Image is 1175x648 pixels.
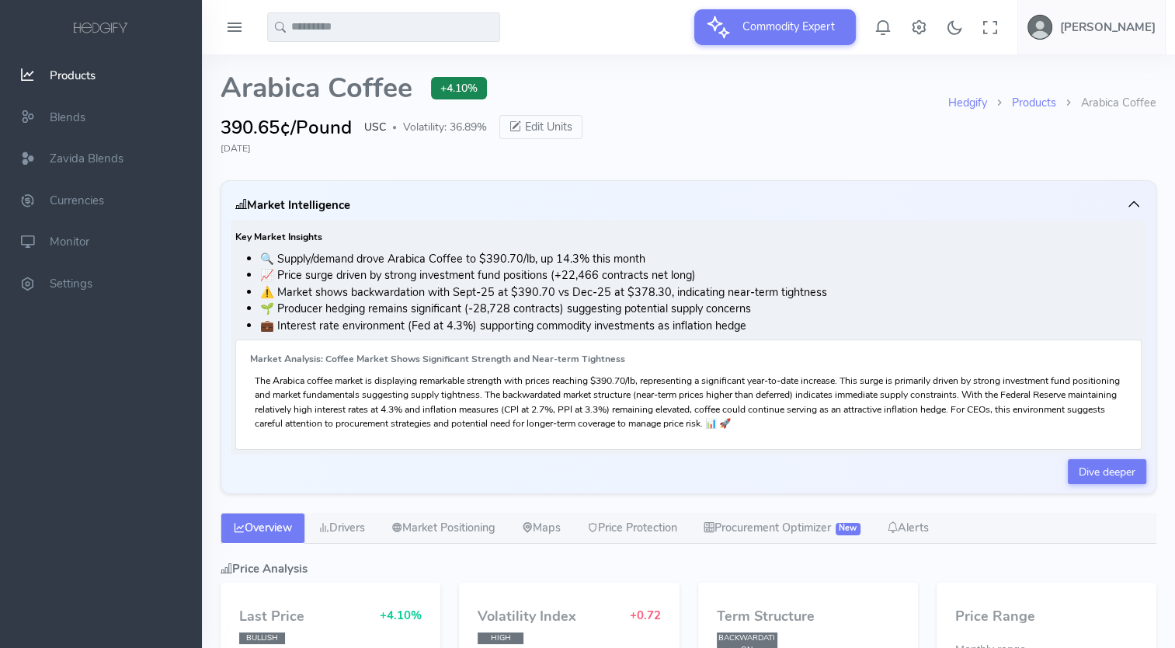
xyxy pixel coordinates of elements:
span: +0.72 [630,608,661,623]
button: Market Intelligence [231,190,1146,220]
li: 🔍 Supply/demand drove Arabica Coffee to $390.70/lb, up 14.3% this month [260,251,1142,268]
button: Commodity Expert [694,9,856,45]
a: Maps [509,513,574,544]
span: Settings [50,276,92,291]
span: Monitor [50,235,89,250]
span: Zavida Blends [50,151,123,166]
li: 💼 Interest rate environment (Fed at 4.3%) supporting commodity investments as inflation hedge [260,318,1142,335]
h6: Key Market Insights [235,232,1142,242]
a: Commodity Expert [694,19,856,34]
a: Hedgify [948,95,987,110]
h5: [PERSON_NAME] [1060,21,1156,33]
span: +4.10% [380,608,422,623]
li: 🌱 Producer hedging remains significant (-28,728 contracts) suggesting potential supply concerns [260,301,1142,318]
div: [DATE] [221,141,1156,155]
a: Dive deeper [1068,459,1146,484]
h4: Volatility Index [478,609,576,625]
span: Commodity Expert [733,9,844,44]
h5: Market Intelligence [235,199,350,211]
a: Procurement Optimizer [690,513,874,544]
a: Products [1012,95,1056,110]
a: Drivers [305,513,378,544]
span: +4.10% [431,77,487,99]
h4: Term Structure [717,609,899,625]
h4: Price Range [955,609,1138,625]
span: BULLISH [239,632,285,644]
li: Arabica Coffee [1056,95,1156,112]
span: New [836,523,860,535]
h6: Market Analysis: Coffee Market Shows Significant Strength and Near-term Tightness [250,354,1127,364]
span: HIGH [478,632,523,644]
span: USC [364,119,386,135]
span: Products [50,68,96,83]
li: ⚠️ Market shows backwardation with Sept-25 at $390.70 vs Dec-25 at $378.30, indicating near-term ... [260,284,1142,301]
a: Price Protection [574,513,690,544]
button: Edit Units [499,115,582,140]
span: Volatility: 36.89% [403,119,487,135]
a: Overview [221,513,305,544]
p: The Arabica coffee market is displaying remarkable strength with prices reaching $390.70/lb, repr... [255,374,1122,430]
li: 📈 Price surge driven by strong investment fund positions (+22,466 contracts net long) [260,267,1142,284]
h4: Last Price [239,609,304,625]
a: Market Positioning [378,513,509,544]
span: 390.65¢/Pound [221,113,352,141]
img: logo [71,20,131,37]
span: Arabica Coffee [221,73,412,104]
span: Currencies [50,193,104,208]
a: Alerts [874,513,942,544]
h5: Price Analysis [221,563,1156,575]
span: ● [392,124,397,131]
img: user-image [1027,15,1052,40]
span: Blends [50,110,85,125]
